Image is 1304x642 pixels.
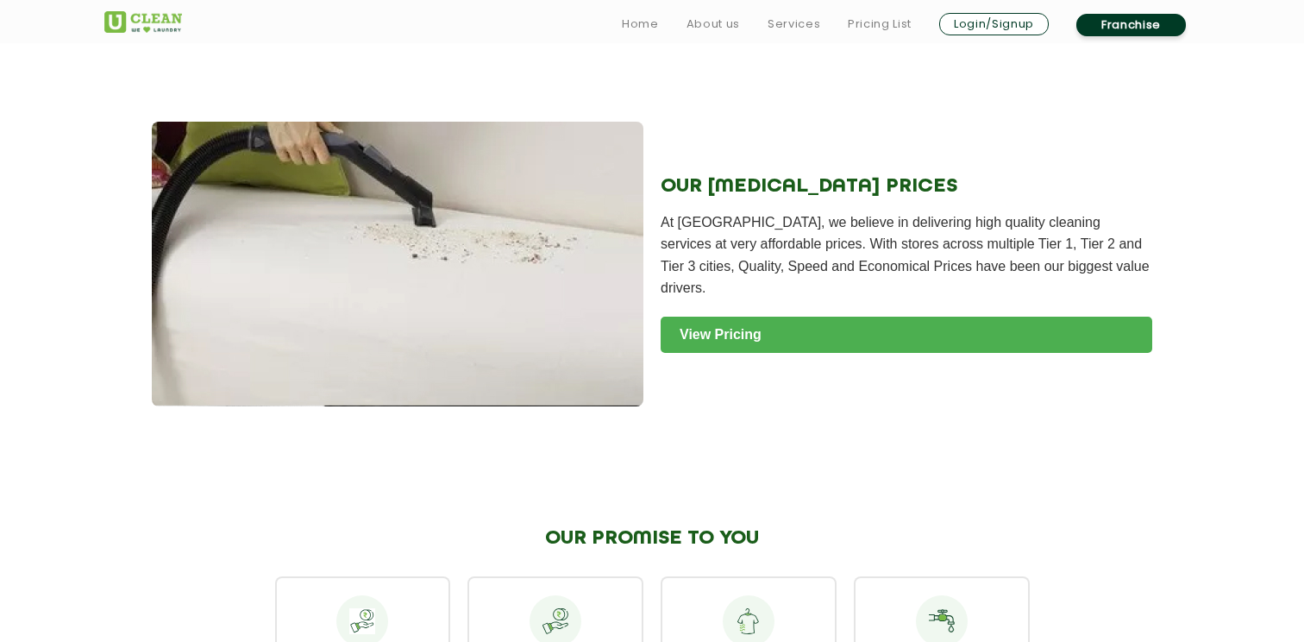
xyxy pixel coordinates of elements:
a: Home [622,14,659,35]
a: About us [686,14,740,35]
a: Franchise [1076,14,1186,36]
img: Sofa Cleaning Service [152,122,643,406]
a: Login/Signup [939,13,1049,35]
a: View Pricing [661,317,1152,353]
img: UClean Laundry and Dry Cleaning [104,11,182,33]
p: At [GEOGRAPHIC_DATA], we believe in delivering high quality cleaning services at very affordable ... [661,211,1152,299]
h2: OUR [MEDICAL_DATA] PRICES [661,175,1152,198]
h2: OUR PROMISE TO YOU [275,527,1030,550]
a: Services [768,14,820,35]
a: Pricing List [848,14,912,35]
